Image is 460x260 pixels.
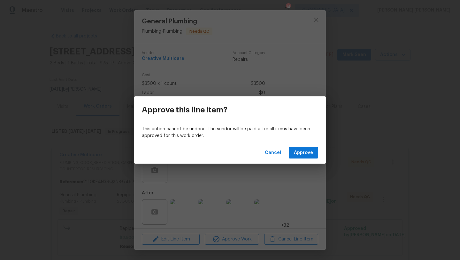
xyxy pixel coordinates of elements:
span: Approve [294,149,313,157]
button: Cancel [262,147,284,159]
span: Cancel [265,149,281,157]
h3: Approve this line item? [142,105,227,114]
p: This action cannot be undone. The vendor will be paid after all items have been approved for this... [142,126,318,139]
button: Approve [289,147,318,159]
